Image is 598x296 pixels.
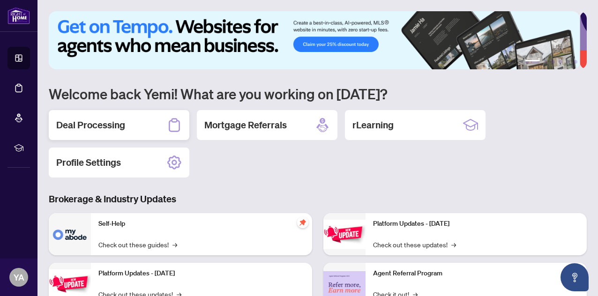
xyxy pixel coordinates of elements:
[559,60,562,64] button: 4
[551,60,555,64] button: 3
[323,220,366,249] img: Platform Updates - June 23, 2025
[352,118,394,132] h2: rLearning
[7,7,30,24] img: logo
[561,263,589,291] button: Open asap
[49,192,587,206] h3: Brokerage & Industry Updates
[297,217,308,228] span: pushpin
[49,85,587,103] h1: Welcome back Yemi! What are you working on [DATE]?
[574,60,577,64] button: 6
[373,268,579,279] p: Agent Referral Program
[525,60,540,64] button: 1
[14,271,24,284] span: YA
[566,60,570,64] button: 5
[98,219,305,229] p: Self-Help
[544,60,547,64] button: 2
[56,156,121,169] h2: Profile Settings
[98,239,177,250] a: Check out these guides!→
[373,239,456,250] a: Check out these updates!→
[56,118,125,132] h2: Deal Processing
[451,239,456,250] span: →
[204,118,287,132] h2: Mortgage Referrals
[49,213,91,255] img: Self-Help
[172,239,177,250] span: →
[373,219,579,229] p: Platform Updates - [DATE]
[98,268,305,279] p: Platform Updates - [DATE]
[49,11,580,69] img: Slide 0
